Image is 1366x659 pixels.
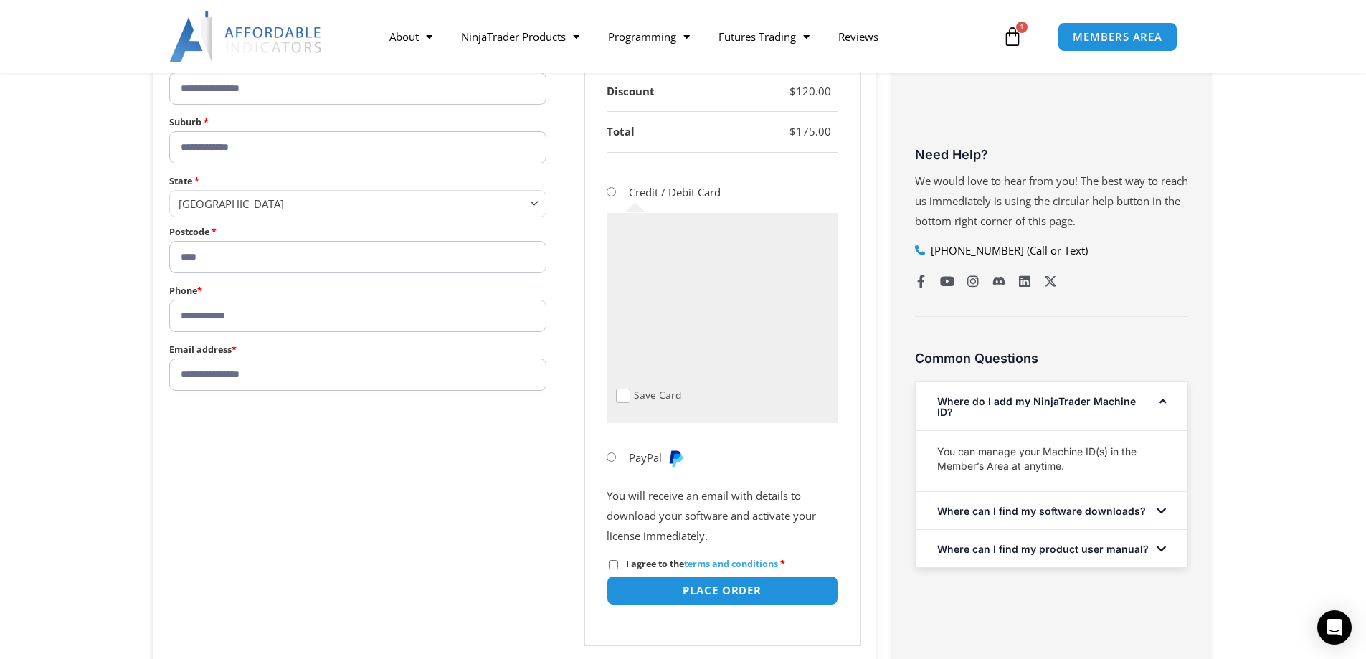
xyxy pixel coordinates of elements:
[780,558,785,570] abbr: required
[609,560,618,569] input: I agree to theterms and conditions *
[1317,610,1352,645] div: Open Intercom Messenger
[937,445,1166,473] p: You can manage your Machine ID(s) in the Member’s Area at anytime.
[626,558,778,570] span: I agree to the
[613,220,825,384] iframe: Secure payment input frame
[789,84,796,98] span: $
[915,350,1188,366] h3: Common Questions
[169,11,323,62] img: LogoAI | Affordable Indicators – NinjaTrader
[927,241,1088,261] span: [PHONE_NUMBER] (Call or Text)
[824,20,893,53] a: Reviews
[916,530,1187,567] div: Where can I find my product user manual?
[1058,22,1177,52] a: MEMBERS AREA
[607,72,727,113] th: Discount
[789,124,796,138] span: $
[667,450,684,467] img: PayPal
[1073,32,1162,42] span: MEMBERS AREA
[169,341,547,359] label: Email address
[169,113,547,131] label: Suburb
[607,576,838,605] button: Place order
[786,84,789,98] span: -
[789,124,831,138] bdi: 175.00
[915,146,1188,163] h3: Need Help?
[915,174,1188,228] span: We would love to hear from you! The best way to reach us immediately is using the circular help b...
[607,486,838,546] p: You will receive an email with details to download your software and activate your license immedi...
[607,124,635,138] strong: Total
[937,505,1146,517] a: Where can I find my software downloads?
[1016,22,1028,33] span: 1
[684,558,778,570] a: terms and conditions
[179,196,525,211] span: Queensland
[594,20,704,53] a: Programming
[916,492,1187,529] div: Where can I find my software downloads?
[447,20,594,53] a: NinjaTrader Products
[789,84,831,98] bdi: 120.00
[916,382,1187,430] div: Where do I add my NinjaTrader Machine ID?
[937,395,1136,418] a: Where do I add my NinjaTrader Machine ID?
[915,35,1188,143] iframe: Customer reviews powered by Trustpilot
[916,430,1187,491] div: Where do I add my NinjaTrader Machine ID?
[169,282,547,300] label: Phone
[629,450,685,465] label: PayPal
[634,388,681,403] label: Save Card
[169,190,547,217] span: State
[629,185,721,199] label: Credit / Debit Card
[375,20,447,53] a: About
[704,20,824,53] a: Futures Trading
[169,172,547,190] label: State
[937,543,1149,555] a: Where can I find my product user manual?
[981,16,1044,57] a: 1
[169,223,547,241] label: Postcode
[375,20,999,53] nav: Menu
